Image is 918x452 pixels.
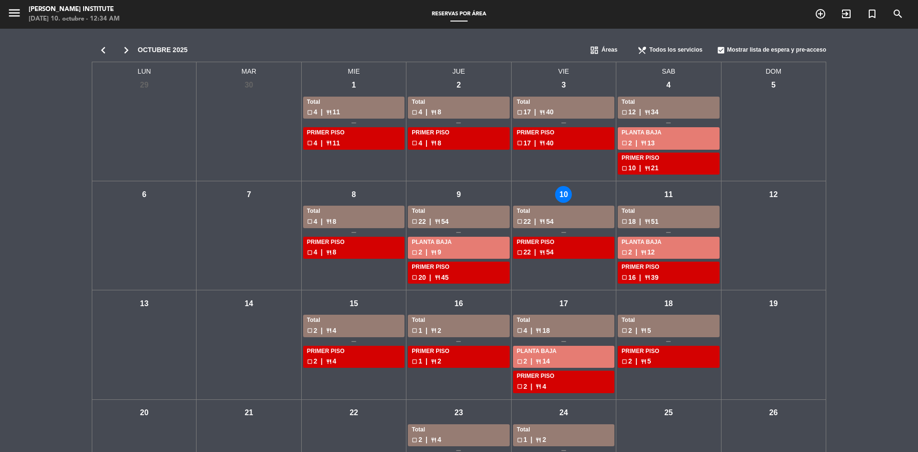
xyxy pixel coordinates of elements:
div: 1 2 [412,325,505,336]
div: 10 [555,186,572,203]
span: restaurant [326,328,332,333]
span: | [426,356,427,367]
span: restaurant [326,219,332,224]
span: restaurant_menu [637,45,647,55]
div: Total [412,316,505,325]
span: restaurant [641,328,646,333]
div: 20 [136,405,153,421]
span: check_box_outline_blank [412,437,417,443]
div: 17 40 [517,138,611,149]
span: | [321,356,323,367]
span: | [530,356,532,367]
span: restaurant [326,359,332,364]
span: | [426,107,427,118]
span: Todos los servicios [649,45,702,55]
div: PRIMER PISO [412,263,505,272]
span: | [321,247,323,258]
span: restaurant [435,219,440,224]
span: restaurant [435,275,440,280]
span: restaurant [326,110,332,115]
div: PRIMER PISO [517,128,611,138]
div: 2 9 [412,247,505,258]
div: Total [517,316,611,325]
div: 1 2 [517,434,611,445]
span: check_box_outline_blank [517,328,523,333]
div: PRIMER PISO [622,263,715,272]
span: | [426,434,427,445]
div: 25 [660,405,677,421]
div: 20 45 [412,272,505,283]
div: 4 18 [517,325,611,336]
i: turned_in_not [866,8,878,20]
span: check_box_outline_blank [622,140,627,146]
span: MAR [197,62,301,77]
span: check_box [717,46,725,55]
span: JUE [406,62,511,77]
div: 21 [240,405,257,421]
span: check_box_outline_blank [307,359,313,364]
div: 4 8 [412,138,505,149]
span: check_box_outline_blank [412,275,417,280]
i: exit_to_app [841,8,852,20]
span: | [639,107,641,118]
span: restaurant [641,140,646,146]
div: PRIMER PISO [412,347,505,356]
div: 17 [555,295,572,312]
span: check_box_outline_blank [622,165,627,171]
div: Total [517,207,611,216]
span: restaurant [645,165,650,171]
div: 22 54 [412,216,505,227]
div: PRIMER PISO [517,238,611,247]
span: check_box_outline_blank [517,384,523,389]
span: | [321,216,323,227]
span: SAB [616,62,721,77]
div: [PERSON_NAME] Institute [29,5,120,14]
div: 1 2 [412,356,505,367]
div: 22 [346,405,362,421]
div: PLANTA BAJA [622,238,715,247]
div: 2 13 [622,138,715,149]
div: 5 [765,77,782,94]
span: check_box_outline_blank [412,110,417,115]
span: | [534,107,536,118]
div: 12 34 [622,107,715,118]
span: | [530,325,532,336]
span: restaurant [535,359,541,364]
span: check_box_outline_blank [412,328,417,333]
span: | [530,434,532,445]
span: check_box_outline_blank [412,219,417,224]
i: search [892,8,904,20]
span: check_box_outline_blank [622,219,627,224]
div: Total [307,98,401,107]
div: 11 [660,186,677,203]
div: PLANTA BAJA [517,347,611,356]
div: Total [412,98,505,107]
span: restaurant [535,437,541,443]
span: DOM [721,62,826,77]
span: restaurant [539,219,545,224]
span: restaurant [539,250,545,255]
span: restaurant [535,384,541,389]
span: check_box_outline_blank [622,328,627,333]
div: 4 [660,77,677,94]
span: VIE [512,62,616,77]
div: 2 12 [622,247,715,258]
span: restaurant [326,250,332,255]
div: 18 51 [622,216,715,227]
span: restaurant [431,140,437,146]
div: PLANTA BAJA [622,128,715,138]
span: | [426,247,427,258]
span: | [635,356,637,367]
span: dashboard [590,45,599,55]
span: restaurant [539,140,545,146]
div: 9 [450,186,467,203]
span: | [534,138,536,149]
span: | [429,272,431,283]
span: | [429,216,431,227]
span: restaurant [326,140,332,146]
span: octubre 2025 [138,44,187,55]
span: check_box_outline_blank [517,110,523,115]
span: check_box_outline_blank [622,275,627,280]
div: 2 4 [412,434,505,445]
span: Reservas por área [427,11,491,17]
